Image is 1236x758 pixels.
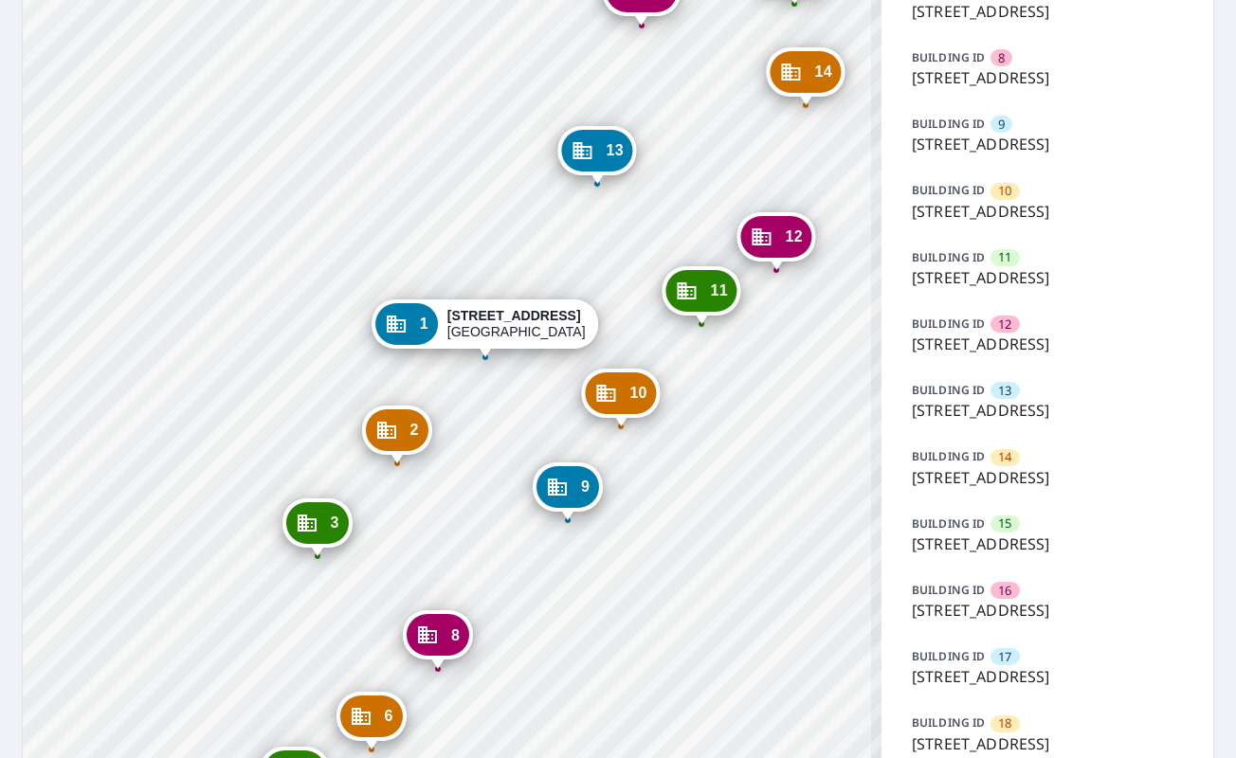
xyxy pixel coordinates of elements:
[998,116,1005,134] span: 9
[912,382,985,398] p: BUILDING ID
[998,714,1011,732] span: 18
[582,369,661,427] div: Dropped pin, building 10, Commercial property, 29 Harbour Green Dr Key Largo, FL 33037
[331,515,339,530] span: 3
[447,308,581,323] strong: [STREET_ADDRESS]
[767,47,845,106] div: Dropped pin, building 14, Commercial property, 17 Harbour Green Dr Key Largo, FL 33037
[912,316,985,332] p: BUILDING ID
[410,423,419,437] span: 2
[607,143,624,157] span: 13
[336,692,407,750] div: Dropped pin, building 6, Commercial property, 41 Harbour Green Dr Key Largo, FL 33037
[711,283,728,298] span: 11
[912,249,985,265] p: BUILDING ID
[912,532,1183,555] p: [STREET_ADDRESS]
[998,182,1011,200] span: 10
[912,333,1183,355] p: [STREET_ADDRESS]
[912,182,985,198] p: BUILDING ID
[282,498,353,557] div: Dropped pin, building 3, Commercial property, 22 Harbour Green Dr Key Largo, FL 33037
[912,648,985,664] p: BUILDING ID
[912,116,985,132] p: BUILDING ID
[912,133,1183,155] p: [STREET_ADDRESS]
[447,308,586,340] div: [GEOGRAPHIC_DATA]
[912,732,1183,755] p: [STREET_ADDRESS]
[581,479,590,494] span: 9
[912,49,985,65] p: BUILDING ID
[372,299,599,358] div: Dropped pin, building 1, Commercial property, 16 Harbour Green Dr Key Largo, FL 33037
[912,266,1183,289] p: [STREET_ADDRESS]
[420,316,428,331] span: 1
[998,514,1011,532] span: 15
[998,582,1011,600] span: 16
[786,229,803,244] span: 12
[815,64,832,79] span: 14
[998,382,1011,400] span: 13
[912,448,985,464] p: BUILDING ID
[912,714,985,731] p: BUILDING ID
[998,248,1011,266] span: 11
[912,399,1183,422] p: [STREET_ADDRESS]
[998,648,1011,666] span: 17
[630,386,647,400] span: 10
[912,66,1183,89] p: [STREET_ADDRESS]
[533,462,603,521] div: Dropped pin, building 9, Commercial property, 35 Harbour Green Dr Key Largo, FL 33037
[998,49,1005,67] span: 8
[451,628,460,642] span: 8
[385,709,393,723] span: 6
[912,466,1183,489] p: [STREET_ADDRESS]
[362,406,432,464] div: Dropped pin, building 2, Commercial property, 20 Harbour Green Dr Key Largo, FL 33037
[998,448,1011,466] span: 14
[998,316,1011,334] span: 12
[558,126,637,185] div: Dropped pin, building 13, Commercial property, 12 Harbour Green Dr Key Largo, FL 33037
[737,212,816,271] div: Dropped pin, building 12, Commercial property, 21 Harbour Green Dr Key Largo, FL 33037
[912,515,985,532] p: BUILDING ID
[403,610,473,669] div: Dropped pin, building 8, Commercial property, 37 Harbour Green Dr Key Largo, FL 33037
[912,200,1183,223] p: [STREET_ADDRESS]
[912,599,1183,622] p: [STREET_ADDRESS]
[912,582,985,598] p: BUILDING ID
[663,266,741,325] div: Dropped pin, building 11, Commercial property, 25 Harbour Green Dr Key Largo, FL 33037
[912,665,1183,688] p: [STREET_ADDRESS]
